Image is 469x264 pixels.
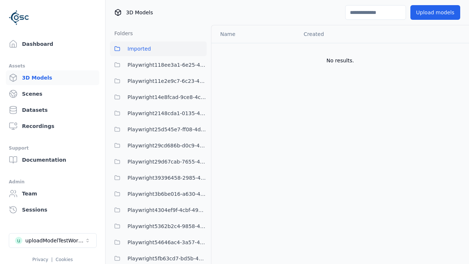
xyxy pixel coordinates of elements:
[6,186,99,201] a: Team
[9,62,96,70] div: Assets
[128,206,207,214] span: Playwright4304ef9f-4cbf-49b7-a41b-f77e3bae574e
[110,41,207,56] button: Imported
[110,235,207,250] button: Playwright54646ac4-3a57-4777-8e27-fe2643ff521d
[110,219,207,234] button: Playwright5362b2c4-9858-4dfc-93da-b224e6ecd36a
[110,106,207,121] button: Playwright2148cda1-0135-4eee-9a3e-ba7e638b60a6
[110,154,207,169] button: Playwright29d67cab-7655-4a15-9701-4b560da7f167
[128,125,207,134] span: Playwright25d545e7-ff08-4d3b-b8cd-ba97913ee80b
[128,254,207,263] span: Playwright5fb63cd7-bd5b-4903-ad13-a268112dd670
[6,87,99,101] a: Scenes
[128,44,151,53] span: Imported
[110,170,207,185] button: Playwright39396458-2985-42cf-8e78-891847c6b0fc
[110,90,207,104] button: Playwright14e8fcad-9ce8-4c9f-9ba9-3f066997ed84
[25,237,85,244] div: uploadModelTestWorkspace
[110,122,207,137] button: Playwright25d545e7-ff08-4d3b-b8cd-ba97913ee80b
[6,37,99,51] a: Dashboard
[128,238,207,247] span: Playwright54646ac4-3a57-4777-8e27-fe2643ff521d
[56,257,73,262] a: Cookies
[51,257,53,262] span: |
[9,233,97,248] button: Select a workspace
[9,177,96,186] div: Admin
[128,222,207,231] span: Playwright5362b2c4-9858-4dfc-93da-b224e6ecd36a
[9,7,29,28] img: Logo
[128,77,207,85] span: Playwright11e2e9c7-6c23-4ce7-ac48-ea95a4ff6a43
[128,190,207,198] span: Playwright3b6be016-a630-4ca3-92e7-a43ae52b5237
[126,9,153,16] span: 3D Models
[6,202,99,217] a: Sessions
[110,58,207,72] button: Playwright118ee3a1-6e25-456a-9a29-0f34eaed349c
[32,257,48,262] a: Privacy
[6,119,99,133] a: Recordings
[128,93,207,102] span: Playwright14e8fcad-9ce8-4c9f-9ba9-3f066997ed84
[15,237,22,244] div: u
[410,5,460,20] button: Upload models
[6,103,99,117] a: Datasets
[128,173,207,182] span: Playwright39396458-2985-42cf-8e78-891847c6b0fc
[110,187,207,201] button: Playwright3b6be016-a630-4ca3-92e7-a43ae52b5237
[128,141,207,150] span: Playwright29cd686b-d0c9-4777-aa54-1065c8c7cee8
[110,138,207,153] button: Playwright29cd686b-d0c9-4777-aa54-1065c8c7cee8
[128,109,207,118] span: Playwright2148cda1-0135-4eee-9a3e-ba7e638b60a6
[128,157,207,166] span: Playwright29d67cab-7655-4a15-9701-4b560da7f167
[211,25,298,43] th: Name
[298,25,386,43] th: Created
[211,43,469,78] td: No results.
[110,203,207,217] button: Playwright4304ef9f-4cbf-49b7-a41b-f77e3bae574e
[6,70,99,85] a: 3D Models
[110,74,207,88] button: Playwright11e2e9c7-6c23-4ce7-ac48-ea95a4ff6a43
[9,144,96,153] div: Support
[128,60,207,69] span: Playwright118ee3a1-6e25-456a-9a29-0f34eaed349c
[110,30,133,37] h3: Folders
[6,153,99,167] a: Documentation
